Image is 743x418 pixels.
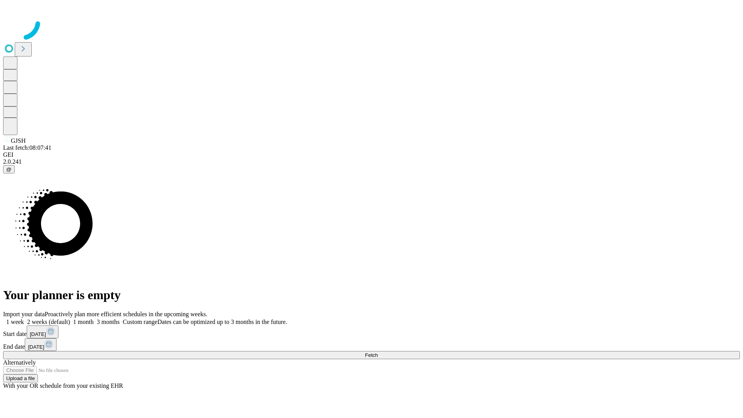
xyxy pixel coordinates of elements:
[3,351,740,359] button: Fetch
[45,311,207,317] span: Proactively plan more efficient schedules in the upcoming weeks.
[3,359,36,366] span: Alternatively
[6,166,12,172] span: @
[3,288,740,302] h1: Your planner is empty
[27,325,58,338] button: [DATE]
[3,165,15,173] button: @
[3,158,740,165] div: 2.0.241
[27,319,70,325] span: 2 weeks (default)
[6,319,24,325] span: 1 week
[3,144,51,151] span: Last fetch: 08:07:41
[123,319,157,325] span: Custom range
[3,311,45,317] span: Import your data
[3,382,123,389] span: With your OR schedule from your existing EHR
[11,137,26,144] span: GJSH
[30,331,46,337] span: [DATE]
[73,319,94,325] span: 1 month
[365,352,378,358] span: Fetch
[25,338,56,351] button: [DATE]
[158,319,287,325] span: Dates can be optimized up to 3 months in the future.
[3,325,740,338] div: Start date
[3,374,38,382] button: Upload a file
[3,151,740,158] div: GEI
[97,319,120,325] span: 3 months
[28,344,44,350] span: [DATE]
[3,338,740,351] div: End date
